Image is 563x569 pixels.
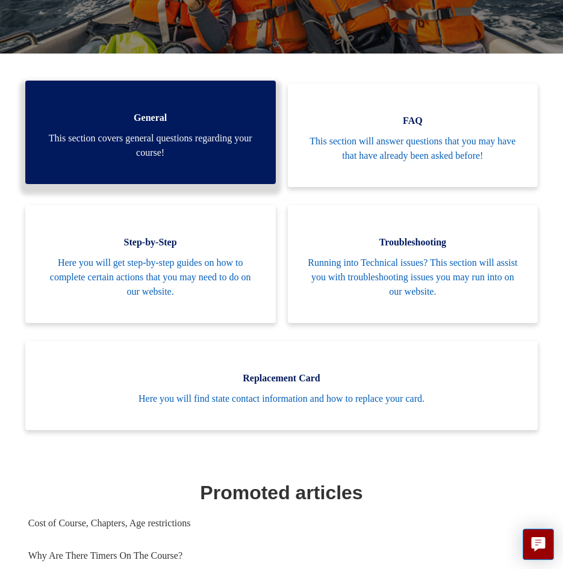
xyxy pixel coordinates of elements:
a: Replacement Card Here you will find state contact information and how to replace your card. [25,341,538,430]
a: Troubleshooting Running into Technical issues? This section will assist you with troubleshooting ... [288,205,538,323]
a: Cost of Course, Chapters, Age restrictions [28,507,535,540]
span: FAQ [306,114,520,128]
span: Troubleshooting [306,235,520,250]
span: Running into Technical issues? This section will assist you with troubleshooting issues you may r... [306,256,520,299]
a: Step-by-Step Here you will get step-by-step guides on how to complete certain actions that you ma... [25,205,276,323]
span: Here you will find state contact information and how to replace your card. [43,392,520,406]
span: This section covers general questions regarding your course! [43,131,258,160]
button: Live chat [523,529,554,560]
span: Here you will get step-by-step guides on how to complete certain actions that you may need to do ... [43,256,258,299]
a: General This section covers general questions regarding your course! [25,81,276,184]
span: This section will answer questions that you may have that have already been asked before! [306,134,520,163]
span: Step-by-Step [43,235,258,250]
span: Replacement Card [43,371,520,386]
a: FAQ This section will answer questions that you may have that have already been asked before! [288,84,538,187]
h1: Promoted articles [28,478,535,507]
span: General [43,111,258,125]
